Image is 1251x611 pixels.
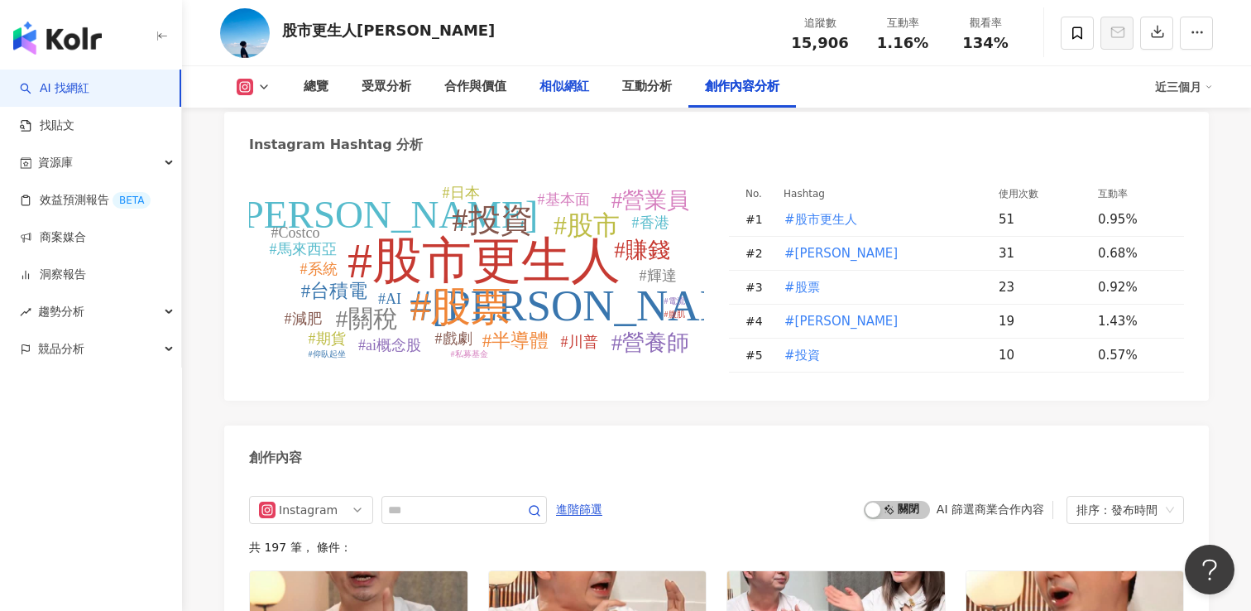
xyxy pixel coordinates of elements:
[745,210,770,229] div: # 1
[999,346,1085,364] div: 10
[561,334,598,350] tspan: #川普
[38,330,84,368] span: 競品分析
[784,278,820,296] span: #股票
[729,185,770,203] th: No.
[358,337,421,354] tspan: #ai概念股
[249,449,302,467] div: 創作內容
[614,238,670,262] tspan: #賺錢
[1085,237,1184,271] td: 0.68%
[1155,74,1213,100] div: 近三個月
[444,77,506,97] div: 合作與價值
[1085,271,1184,305] td: 0.92%
[347,233,621,288] tspan: #股市更生人
[20,306,31,318] span: rise
[362,77,411,97] div: 受眾分析
[784,237,899,270] button: #[PERSON_NAME]
[985,185,1085,203] th: 使用次數
[482,330,549,351] tspan: #半導體
[784,305,899,338] button: #[PERSON_NAME]
[279,497,333,523] div: Instagram
[556,497,602,523] span: 進階篩選
[451,349,488,358] tspan: #私募基金
[309,330,346,347] tspan: #期貨
[20,192,151,209] a: 效益預測報告BETA
[301,281,368,301] tspan: #台積電
[1085,339,1184,373] td: 0.57%
[745,346,770,364] div: # 5
[784,203,858,236] button: #股市更生人
[611,188,690,213] tspan: #營業員
[877,35,928,51] span: 1.16%
[770,203,985,237] td: #股市更生人
[999,312,1085,330] div: 19
[784,346,820,364] span: #投資
[788,15,851,31] div: 追蹤數
[410,281,780,330] tspan: #[PERSON_NAME]
[309,349,346,358] tspan: #仰臥起坐
[554,210,620,240] tspan: #股市
[336,305,398,332] tspan: #關稅
[249,541,1184,554] div: 共 197 筆 ， 條件：
[632,214,669,231] tspan: #香港
[954,15,1017,31] div: 觀看率
[1085,185,1184,203] th: 互動率
[13,22,102,55] img: logo
[784,312,898,330] span: #[PERSON_NAME]
[611,330,690,355] tspan: #營養師
[271,224,319,241] tspan: #Costco
[555,496,603,522] button: 進階篩選
[443,185,480,201] tspan: #日本
[791,34,848,51] span: 15,906
[435,330,472,347] tspan: #戲劇
[784,244,898,262] span: #[PERSON_NAME]
[784,339,821,372] button: #投資
[452,202,533,238] tspan: #投資
[664,310,685,319] tspan: #腹肌
[300,261,338,277] tspan: #系統
[770,237,985,271] td: #jj大叔
[784,210,857,229] span: #股市更生人
[1098,346,1167,364] div: 0.57%
[745,244,770,262] div: # 2
[38,144,73,181] span: 資源庫
[937,503,1044,516] div: AI 篩選商業合作內容
[745,278,770,296] div: # 3
[1098,278,1167,296] div: 0.92%
[20,267,86,283] a: 洞察報告
[999,210,1085,229] div: 51
[1098,312,1167,330] div: 1.43%
[539,77,589,97] div: 相似網紅
[282,20,495,41] div: 股市更生人[PERSON_NAME]
[538,191,590,208] tspan: #基本面
[304,77,328,97] div: 總覽
[770,271,985,305] td: #股票
[249,136,423,154] div: Instagram Hashtag 分析
[20,229,86,246] a: 商案媒合
[640,267,677,284] tspan: #輝達
[20,80,89,97] a: searchAI 找網紅
[210,193,539,236] tspan: #[PERSON_NAME]
[745,312,770,330] div: # 4
[20,118,74,134] a: 找貼文
[705,77,779,97] div: 創作內容分析
[999,244,1085,262] div: 31
[622,77,672,97] div: 互動分析
[1076,497,1159,523] div: 排序：發布時間
[664,296,685,305] tspan: #電流
[285,310,322,327] tspan: #減肥
[1098,244,1167,262] div: 0.68%
[962,35,1009,51] span: 134%
[378,291,401,307] tspan: #AI
[770,305,985,339] td: #JJ大叔
[871,15,934,31] div: 互動率
[1085,203,1184,237] td: 0.95%
[1185,545,1234,594] iframe: Help Scout Beacon - Open
[784,271,821,304] button: #股票
[770,185,985,203] th: Hashtag
[270,241,337,257] tspan: #馬來西亞
[770,339,985,373] td: #投資
[1085,305,1184,339] td: 1.43%
[38,293,84,330] span: 趨勢分析
[220,8,270,58] img: KOL Avatar
[1098,210,1167,229] div: 0.95%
